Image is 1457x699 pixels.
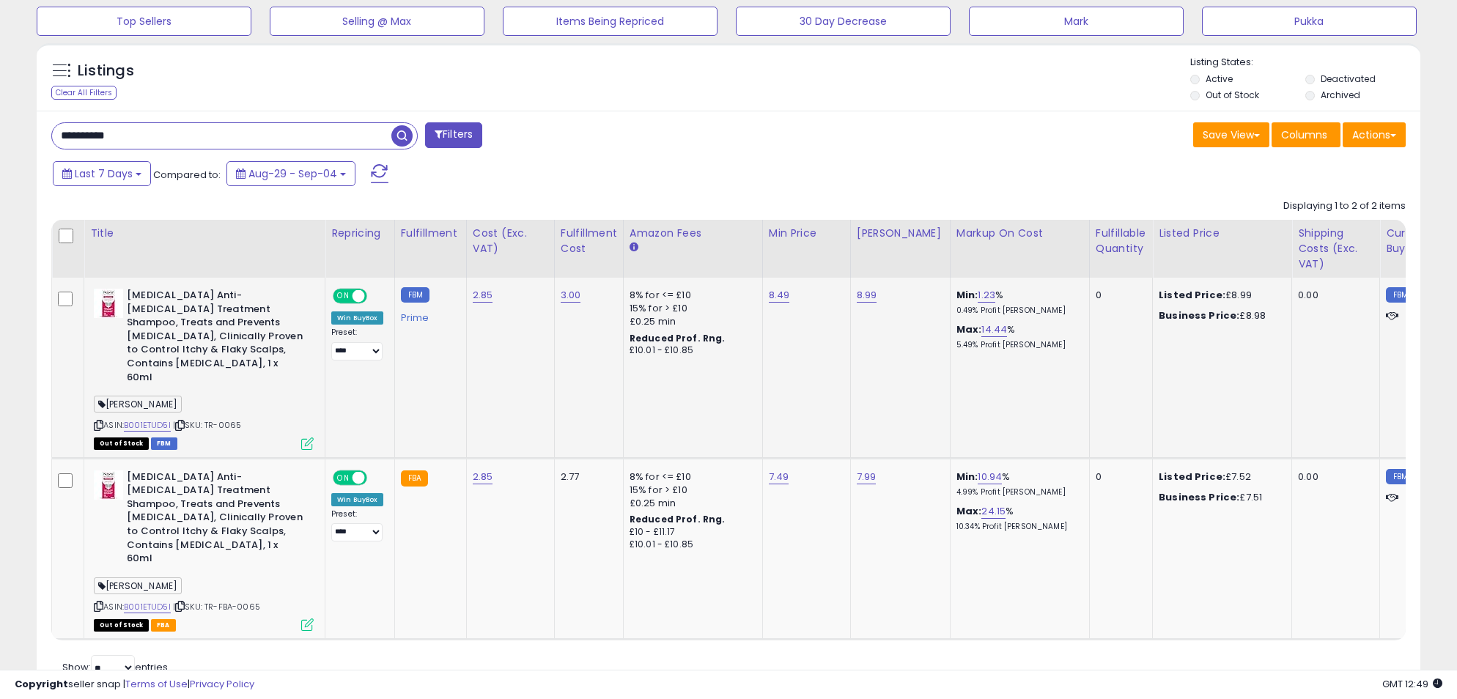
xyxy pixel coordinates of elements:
[401,470,428,487] small: FBA
[956,505,1078,532] div: %
[857,226,944,241] div: [PERSON_NAME]
[1159,308,1239,322] b: Business Price:
[124,601,171,613] a: B001ETUD5I
[1321,73,1376,85] label: Deactivated
[1202,7,1417,36] button: Pukka
[365,290,388,303] span: OFF
[769,288,790,303] a: 8.49
[473,226,548,256] div: Cost (Exc. VAT)
[226,161,355,186] button: Aug-29 - Sep-04
[331,509,383,542] div: Preset:
[561,470,612,484] div: 2.77
[94,577,182,594] span: [PERSON_NAME]
[956,322,982,336] b: Max:
[1298,470,1368,484] div: 0.00
[956,470,978,484] b: Min:
[561,288,581,303] a: 3.00
[956,306,1078,316] p: 0.49% Profit [PERSON_NAME]
[1190,56,1420,70] p: Listing States:
[365,471,388,484] span: OFF
[1283,199,1406,213] div: Displaying 1 to 2 of 2 items
[248,166,337,181] span: Aug-29 - Sep-04
[630,332,726,344] b: Reduced Prof. Rng.
[630,344,751,357] div: £10.01 - £10.85
[331,311,383,325] div: Win BuyBox
[53,161,151,186] button: Last 7 Days
[401,226,460,241] div: Fulfillment
[173,419,241,431] span: | SKU: TR-0065
[630,226,756,241] div: Amazon Fees
[1298,289,1368,302] div: 0.00
[1159,288,1225,302] b: Listed Price:
[630,470,751,484] div: 8% for <= £10
[630,315,751,328] div: £0.25 min
[956,288,978,302] b: Min:
[151,619,176,632] span: FBA
[1321,89,1360,101] label: Archived
[1159,470,1225,484] b: Listed Price:
[1096,289,1141,302] div: 0
[1281,127,1327,142] span: Columns
[969,7,1184,36] button: Mark
[950,220,1089,278] th: The percentage added to the cost of goods (COGS) that forms the calculator for Min & Max prices.
[15,677,68,691] strong: Copyright
[1096,470,1141,484] div: 0
[75,166,133,181] span: Last 7 Days
[173,601,260,613] span: | SKU: TR-FBA-0065
[334,290,353,303] span: ON
[151,437,177,450] span: FBM
[190,677,254,691] a: Privacy Policy
[127,289,305,388] b: [MEDICAL_DATA] Anti-[MEDICAL_DATA] Treatment Shampoo, Treats and Prevents [MEDICAL_DATA], Clinica...
[857,288,877,303] a: 8.99
[956,470,1078,498] div: %
[473,470,493,484] a: 2.85
[981,322,1007,337] a: 14.44
[331,328,383,360] div: Preset:
[331,493,383,506] div: Win BuyBox
[981,504,1006,519] a: 24.15
[94,396,182,413] span: [PERSON_NAME]
[769,470,789,484] a: 7.49
[334,471,353,484] span: ON
[1159,309,1280,322] div: £8.98
[15,678,254,692] div: seller snap | |
[956,323,1078,350] div: %
[1159,470,1280,484] div: £7.52
[1159,490,1239,504] b: Business Price:
[1272,122,1340,147] button: Columns
[401,287,429,303] small: FBM
[51,86,117,100] div: Clear All Filters
[401,306,455,324] div: Prime
[1386,469,1414,484] small: FBM
[94,289,123,318] img: 4127kheF5RL._SL40_.jpg
[630,241,638,254] small: Amazon Fees.
[94,470,123,500] img: 4127kheF5RL._SL40_.jpg
[956,340,1078,350] p: 5.49% Profit [PERSON_NAME]
[90,226,319,241] div: Title
[736,7,951,36] button: 30 Day Decrease
[956,289,1078,316] div: %
[1193,122,1269,147] button: Save View
[1382,677,1442,691] span: 2025-09-12 12:49 GMT
[630,497,751,510] div: £0.25 min
[630,513,726,525] b: Reduced Prof. Rng.
[94,437,149,450] span: All listings that are currently out of stock and unavailable for purchase on Amazon
[630,526,751,539] div: £10 - £11.17
[956,504,982,518] b: Max:
[1096,226,1146,256] div: Fulfillable Quantity
[78,61,134,81] h5: Listings
[956,226,1083,241] div: Markup on Cost
[503,7,718,36] button: Items Being Repriced
[125,677,188,691] a: Terms of Use
[124,419,171,432] a: B001ETUD5I
[425,122,482,148] button: Filters
[473,288,493,303] a: 2.85
[857,470,877,484] a: 7.99
[1159,226,1286,241] div: Listed Price
[561,226,617,256] div: Fulfillment Cost
[127,470,305,569] b: [MEDICAL_DATA] Anti-[MEDICAL_DATA] Treatment Shampoo, Treats and Prevents [MEDICAL_DATA], Clinica...
[1298,226,1373,272] div: Shipping Costs (Exc. VAT)
[630,289,751,302] div: 8% for <= £10
[978,288,995,303] a: 1.23
[62,660,168,674] span: Show: entries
